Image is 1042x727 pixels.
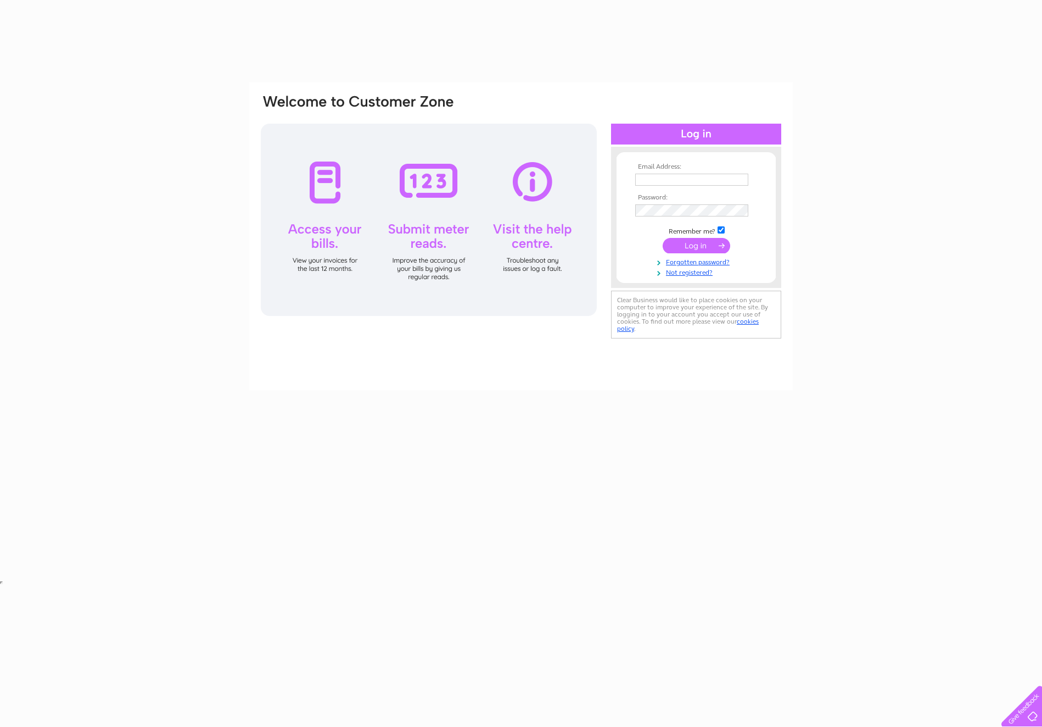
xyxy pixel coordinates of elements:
th: Email Address: [632,163,760,171]
td: Remember me? [632,225,760,236]
a: Not registered? [635,267,760,277]
div: Clear Business would like to place cookies on your computer to improve your experience of the sit... [611,291,781,338]
a: Forgotten password? [635,256,760,267]
th: Password: [632,194,760,202]
input: Submit [663,238,730,253]
a: cookies policy [617,318,759,332]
